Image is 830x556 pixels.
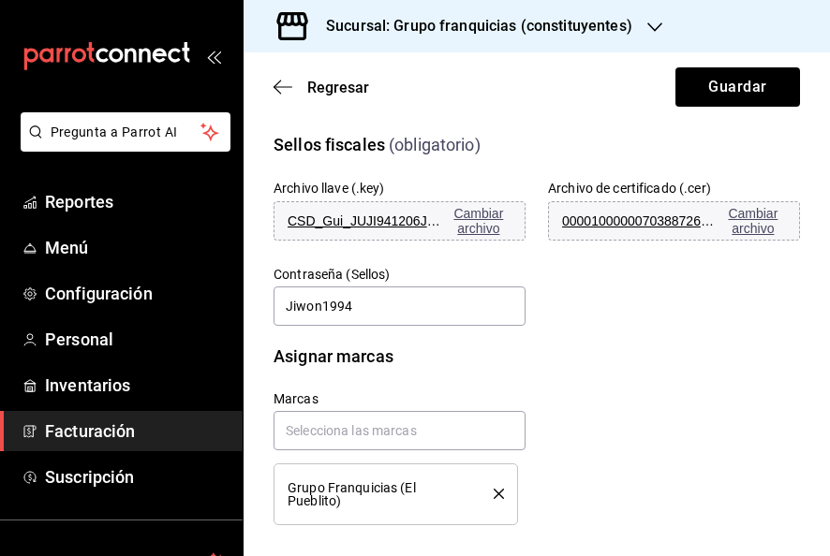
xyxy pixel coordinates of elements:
div: (obligatorio) [389,132,481,157]
span: Facturación [45,418,228,444]
button: Pregunta a Parrot AI [21,112,230,152]
span: Menú [45,235,228,260]
button: 00001000000703887267.cerCambiar archivo [548,201,800,241]
button: CSD_Gui_JUJI941206JU4_20231207_114534.keyCambiar archivo [274,201,526,241]
button: open_drawer_menu [206,49,221,64]
span: Cambiar archivo [446,206,511,236]
button: delete [481,489,504,499]
div: Asignar marcas [274,344,393,369]
span: CSD_Gui_JUJI941206JU4_20231207_114534.key [288,213,442,228]
span: Regresar [307,79,369,96]
input: Selecciona las marcas [274,411,526,450]
span: Grupo Franquicias (El Pueblito) [288,481,466,507]
button: Guardar [675,67,800,107]
label: Archivo de certificado (.cer) [548,182,711,195]
button: Regresar [274,79,369,96]
a: Pregunta a Parrot AI [13,136,230,155]
span: Reportes [45,189,228,214]
label: Contraseña (Sellos) [274,268,526,281]
span: Configuración [45,281,228,306]
h3: Sucursal: Grupo franquicias (constituyentes) [311,15,632,37]
h6: Marcas [274,391,526,406]
label: Archivo llave (.key) [274,182,385,195]
span: Inventarios [45,373,228,398]
span: Personal [45,327,228,352]
span: Suscripción [45,464,228,490]
div: Sellos fiscales [274,132,385,157]
span: Pregunta a Parrot AI [51,123,201,142]
span: Cambiar archivo [720,206,786,236]
span: 00001000000703887267.cer [562,213,717,228]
